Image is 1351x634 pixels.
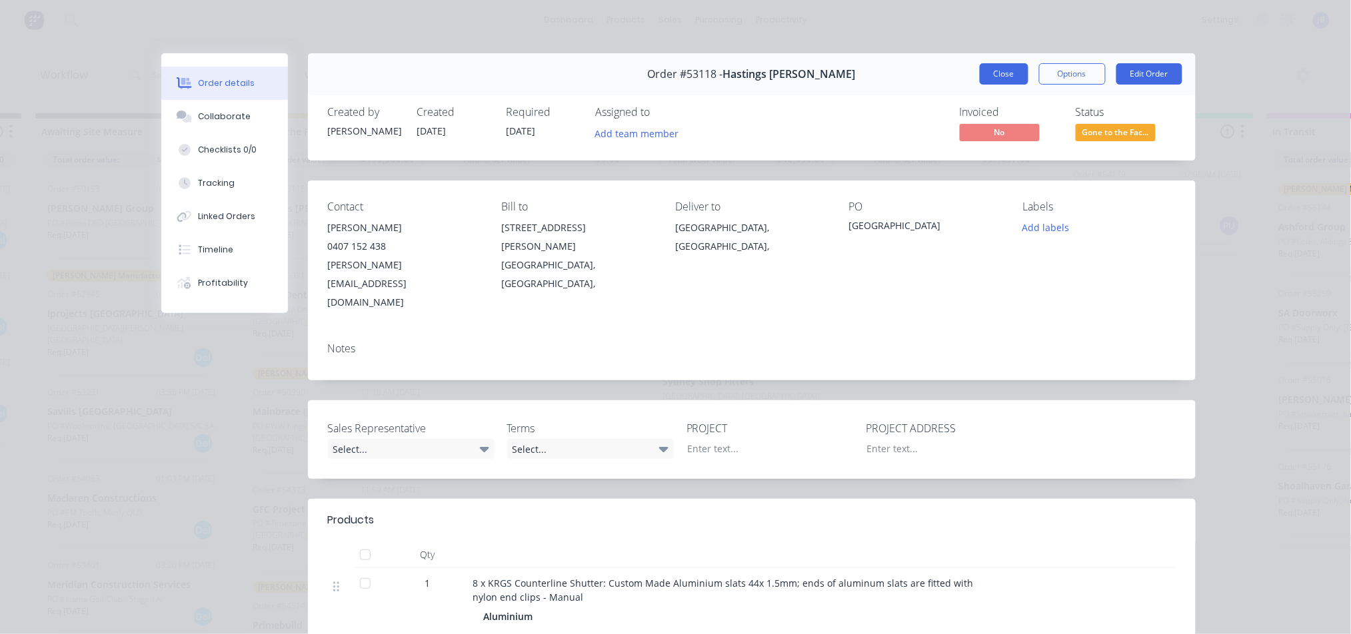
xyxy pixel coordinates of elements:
div: Profitability [198,277,248,289]
div: [PERSON_NAME] [328,124,401,138]
button: Options [1039,63,1106,85]
button: Close [980,63,1028,85]
button: Profitability [161,266,288,300]
div: Notes [328,342,1176,355]
span: 8 x KRGS Counterline Shutter: Custom Made Aluminium slats 44x 1.5mm; ends of aluminum slats are f... [473,577,976,603]
div: [PERSON_NAME]0407 152 438[PERSON_NAME][EMAIL_ADDRESS][DOMAIN_NAME] [328,218,481,312]
div: Order details [198,77,255,89]
div: Linked Orders [198,210,255,222]
div: Created [417,106,491,119]
div: PO [849,200,1002,213]
div: Deliver to [675,200,828,213]
div: Products [328,512,375,528]
div: 0407 152 438 [328,237,481,256]
button: Add labels [1016,218,1077,236]
label: Terms [507,420,674,436]
div: [GEOGRAPHIC_DATA] [849,218,1002,237]
div: Select... [507,439,674,459]
button: Checklists 0/0 [161,133,288,166]
div: [PERSON_NAME] [328,218,481,237]
div: Labels [1023,200,1176,213]
button: Edit Order [1116,63,1182,85]
button: Linked Orders [161,200,288,233]
div: Checklists 0/0 [198,144,257,156]
div: [STREET_ADDRESS][PERSON_NAME] [501,218,654,256]
span: [DATE] [507,125,536,137]
label: PROJECT ADDRESS [866,420,1032,436]
div: Required [507,106,580,119]
div: [GEOGRAPHIC_DATA], [GEOGRAPHIC_DATA], [501,256,654,293]
span: No [960,124,1040,141]
label: PROJECT [686,420,853,436]
div: Invoiced [960,106,1060,119]
span: 1 [425,576,431,590]
button: Order details [161,67,288,100]
span: Order #53118 - [648,68,723,81]
button: Add team member [588,124,686,142]
div: Aluminium [484,607,539,626]
span: [DATE] [417,125,447,137]
div: Created by [328,106,401,119]
button: Collaborate [161,100,288,133]
div: Select... [328,439,495,459]
button: Timeline [161,233,288,266]
span: Hastings [PERSON_NAME] [723,68,856,81]
button: Add team member [596,124,686,142]
div: [GEOGRAPHIC_DATA], [GEOGRAPHIC_DATA], [675,218,828,256]
div: Qty [388,541,468,568]
button: Tracking [161,166,288,200]
span: Gone to the Fac... [1076,124,1156,141]
div: [GEOGRAPHIC_DATA], [GEOGRAPHIC_DATA], [675,218,828,261]
div: [STREET_ADDRESS][PERSON_NAME][GEOGRAPHIC_DATA], [GEOGRAPHIC_DATA], [501,218,654,293]
div: Timeline [198,244,233,256]
label: Sales Representative [328,420,495,436]
button: Gone to the Fac... [1076,124,1156,144]
div: Collaborate [198,111,251,123]
div: Tracking [198,177,235,189]
div: Contact [328,200,481,213]
div: Assigned to [596,106,729,119]
div: Status [1076,106,1176,119]
div: Bill to [501,200,654,213]
div: [PERSON_NAME][EMAIL_ADDRESS][DOMAIN_NAME] [328,256,481,312]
